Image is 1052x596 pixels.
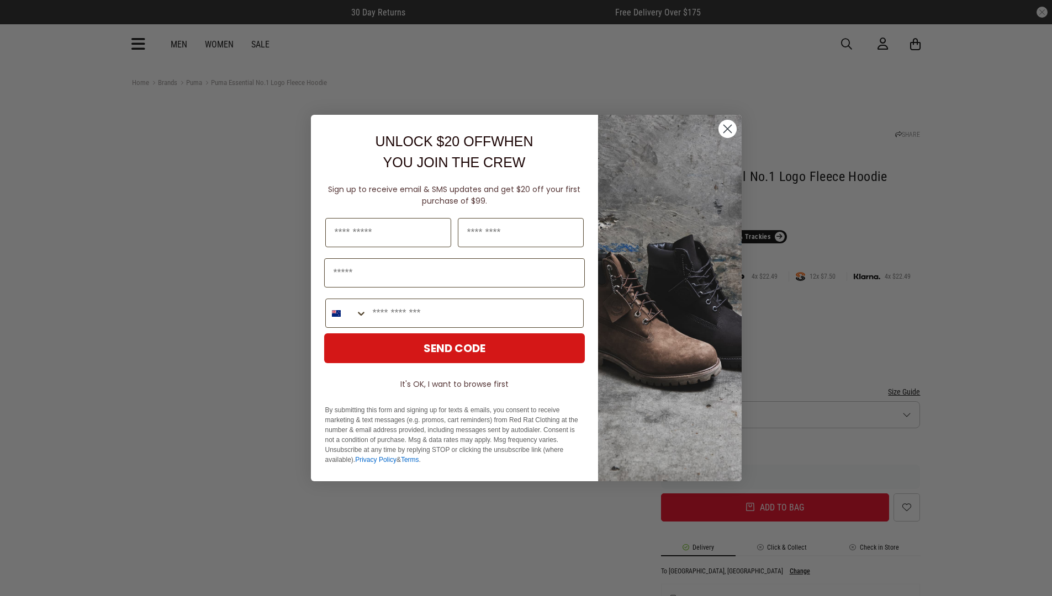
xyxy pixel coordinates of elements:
span: YOU JOIN THE CREW [383,155,526,170]
a: Terms [401,456,419,464]
button: Open LiveChat chat widget [9,4,42,38]
input: Email [324,258,585,288]
button: Close dialog [718,119,737,139]
span: UNLOCK $20 OFF [375,134,491,149]
span: WHEN [491,134,533,149]
p: By submitting this form and signing up for texts & emails, you consent to receive marketing & tex... [325,405,584,465]
img: f7662613-148e-4c88-9575-6c6b5b55a647.jpeg [598,115,742,481]
a: Privacy Policy [355,456,397,464]
button: SEND CODE [324,333,585,363]
button: It's OK, I want to browse first [324,374,585,394]
button: Search Countries [326,299,367,327]
img: New Zealand [332,309,341,318]
input: First Name [325,218,451,247]
span: Sign up to receive email & SMS updates and get $20 off your first purchase of $99. [328,184,580,206]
